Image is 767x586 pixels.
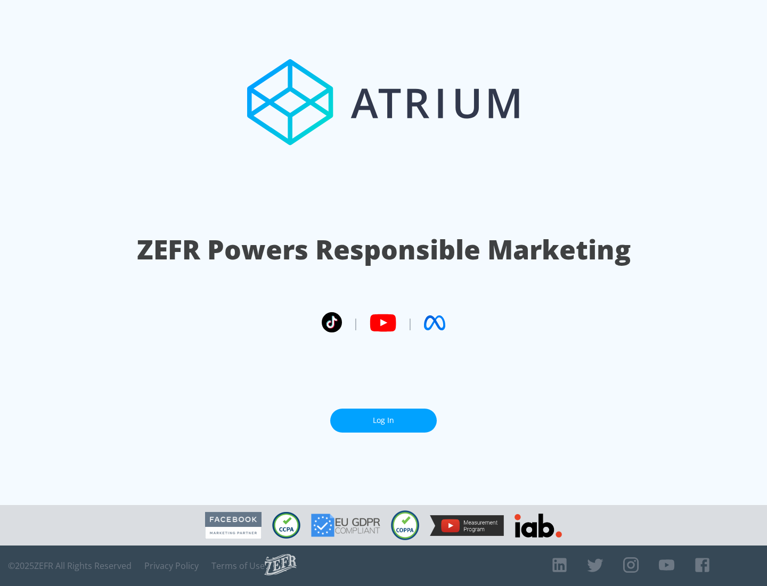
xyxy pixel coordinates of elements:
span: | [407,315,413,331]
a: Privacy Policy [144,560,199,571]
a: Log In [330,409,437,433]
img: CCPA Compliant [272,512,300,539]
span: © 2025 ZEFR All Rights Reserved [8,560,132,571]
img: Facebook Marketing Partner [205,512,262,539]
a: Terms of Use [211,560,265,571]
img: IAB [515,514,562,538]
img: YouTube Measurement Program [430,515,504,536]
h1: ZEFR Powers Responsible Marketing [137,231,631,268]
img: COPPA Compliant [391,510,419,540]
img: GDPR Compliant [311,514,380,537]
span: | [353,315,359,331]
